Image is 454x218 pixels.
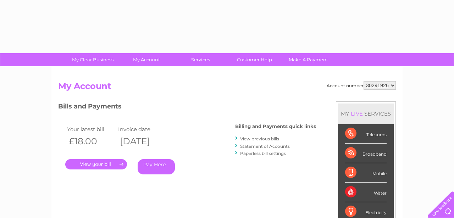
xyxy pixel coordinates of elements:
h2: My Account [58,81,396,95]
div: Mobile [345,163,387,183]
div: Water [345,183,387,202]
th: £18.00 [65,134,116,149]
th: [DATE] [116,134,167,149]
div: Telecoms [345,124,387,144]
a: View previous bills [240,136,279,141]
a: Paperless bill settings [240,151,286,156]
td: Invoice date [116,124,167,134]
a: Customer Help [225,53,284,66]
a: Pay Here [138,159,175,174]
a: My Account [117,53,176,66]
div: Broadband [345,144,387,163]
td: Your latest bill [65,124,116,134]
div: MY SERVICES [338,104,394,124]
a: My Clear Business [63,53,122,66]
a: Statement of Accounts [240,144,290,149]
a: Services [171,53,230,66]
h3: Bills and Payments [58,101,316,114]
h4: Billing and Payments quick links [235,124,316,129]
div: Account number [327,81,396,90]
a: Make A Payment [279,53,338,66]
div: LIVE [349,110,364,117]
a: . [65,159,127,169]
